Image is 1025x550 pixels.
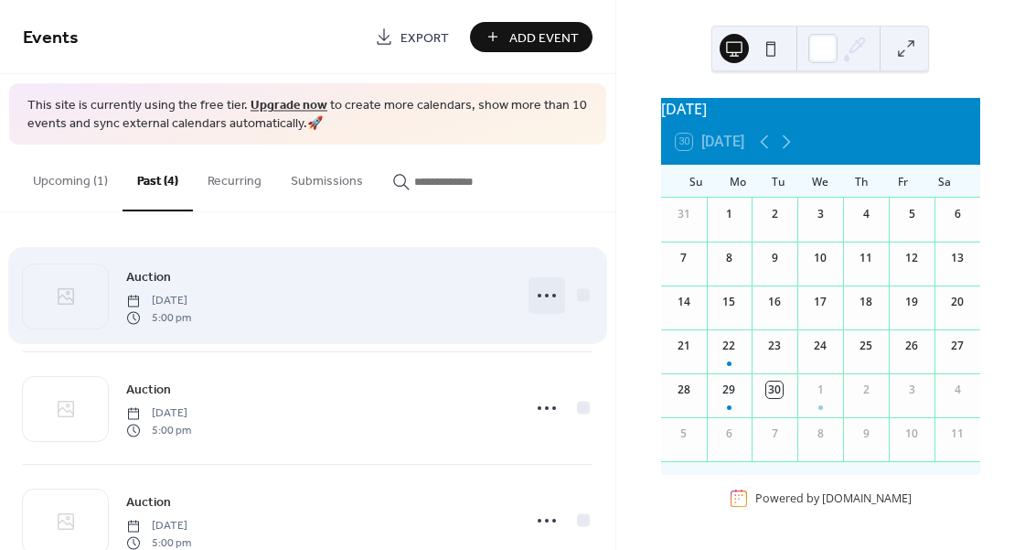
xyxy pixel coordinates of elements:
div: 14 [676,294,692,310]
span: This site is currently using the free tier. to create more calendars, show more than 10 events an... [27,97,588,133]
div: Th [841,165,882,198]
div: 17 [812,294,828,310]
div: 28 [676,382,692,398]
div: Su [676,165,717,198]
a: Export [361,22,463,52]
span: Auction [126,493,171,512]
div: [DATE] [661,98,980,120]
a: [DOMAIN_NAME] [822,491,912,506]
span: Events [23,20,79,56]
div: 20 [949,294,966,310]
div: 24 [812,338,828,354]
a: Upgrade now [251,93,327,118]
div: 5 [903,206,920,222]
div: 16 [766,294,783,310]
div: 3 [812,206,828,222]
a: Auction [126,266,171,287]
div: 8 [812,426,828,442]
div: Mo [717,165,758,198]
div: Powered by [755,491,912,506]
div: 26 [903,338,920,354]
div: 8 [721,250,737,266]
div: 4 [858,206,874,222]
div: 15 [721,294,737,310]
div: 23 [766,338,783,354]
div: 2 [858,382,874,398]
div: 3 [903,382,920,398]
div: 18 [858,294,874,310]
div: 1 [721,206,737,222]
div: We [800,165,841,198]
button: Submissions [276,145,378,210]
div: 7 [676,250,692,266]
div: 31 [676,206,692,222]
div: 10 [812,250,828,266]
div: Fr [882,165,924,198]
div: 11 [858,250,874,266]
div: 10 [903,426,920,442]
span: Export [400,28,449,48]
button: Add Event [470,22,593,52]
div: 30 [766,382,783,398]
div: 12 [903,250,920,266]
a: Auction [126,491,171,512]
div: Tu [758,165,799,198]
a: Auction [126,379,171,400]
button: Upcoming (1) [18,145,123,210]
div: 29 [721,382,737,398]
span: Add Event [509,28,579,48]
div: 13 [949,250,966,266]
div: 27 [949,338,966,354]
span: 5:00 pm [126,309,191,326]
span: [DATE] [126,405,191,422]
div: 11 [949,426,966,442]
span: [DATE] [126,518,191,534]
span: Auction [126,268,171,287]
div: 21 [676,338,692,354]
div: 22 [721,338,737,354]
div: 7 [766,426,783,442]
div: 6 [721,426,737,442]
div: Sa [924,165,966,198]
button: Recurring [193,145,276,210]
div: 9 [858,426,874,442]
span: Auction [126,381,171,400]
div: 1 [812,382,828,398]
button: Past (4) [123,145,193,211]
div: 19 [903,294,920,310]
div: 5 [676,426,692,442]
div: 9 [766,250,783,266]
div: 6 [949,206,966,222]
div: 25 [858,338,874,354]
div: 2 [766,206,783,222]
div: 4 [949,382,966,398]
span: [DATE] [126,293,191,309]
span: 5:00 pm [126,422,191,438]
